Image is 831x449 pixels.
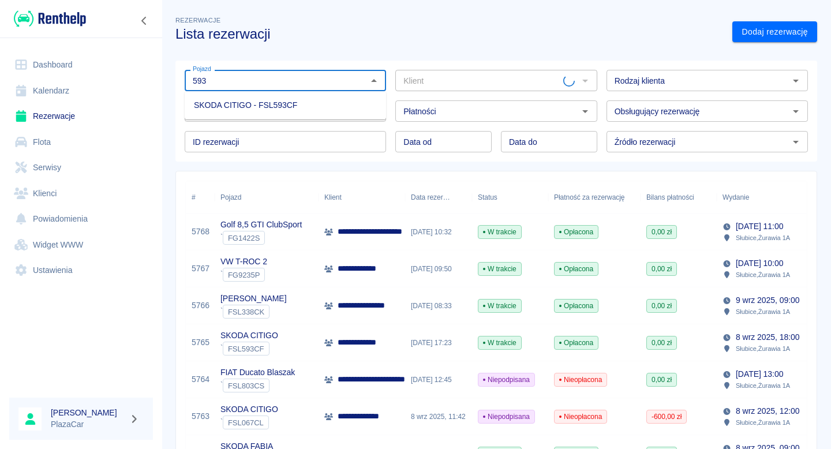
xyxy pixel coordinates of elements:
[736,331,799,343] p: 8 wrz 2025, 18:00
[749,189,765,205] button: Sort
[646,181,694,214] div: Bilans płatności
[192,373,209,386] a: 5764
[136,13,153,28] button: Zwiń nawigację
[220,416,278,429] div: `
[324,181,342,214] div: Klient
[14,9,86,28] img: Renthelp logo
[405,324,472,361] div: [DATE] 17:23
[51,418,125,431] p: PlazaCar
[736,257,783,270] p: [DATE] 10:00
[175,17,220,24] span: Rezerwacje
[192,410,209,422] a: 5763
[555,411,607,422] span: Nieopłacona
[478,375,534,385] span: Niepodpisana
[647,227,676,237] span: 0,00 zł
[788,134,804,150] button: Otwórz
[736,233,790,243] p: Słubice , Żurawia 1A
[555,375,607,385] span: Nieopłacona
[9,129,153,155] a: Flota
[220,379,295,392] div: `
[736,405,799,417] p: 8 wrz 2025, 12:00
[647,301,676,311] span: 0,00 zł
[223,234,264,242] span: FG1422S
[788,73,804,89] button: Otwórz
[9,181,153,207] a: Klienci
[215,181,319,214] div: Pojazd
[555,227,598,237] span: Opłacona
[192,181,196,214] div: #
[223,381,269,390] span: FSL803CS
[193,65,211,73] label: Pojazd
[478,264,521,274] span: W trakcie
[220,181,241,214] div: Pojazd
[220,366,295,379] p: FIAT Ducato Blaszak
[736,417,790,428] p: Słubice , Żurawia 1A
[395,131,492,152] input: DD.MM.YYYY
[223,271,264,279] span: FG9235P
[175,26,723,42] h3: Lista rezerwacji
[186,181,215,214] div: #
[736,380,790,391] p: Słubice , Żurawia 1A
[9,232,153,258] a: Widget WWW
[641,181,717,214] div: Bilans płatności
[501,131,597,152] input: DD.MM.YYYY
[366,73,382,89] button: Zamknij
[405,287,472,324] div: [DATE] 08:33
[736,294,799,306] p: 9 wrz 2025, 09:00
[478,227,521,237] span: W trakcie
[220,293,287,305] p: [PERSON_NAME]
[405,214,472,250] div: [DATE] 10:32
[450,189,466,205] button: Sort
[478,301,521,311] span: W trakcie
[736,306,790,317] p: Słubice , Żurawia 1A
[736,220,783,233] p: [DATE] 11:00
[647,338,676,348] span: 0,00 zł
[223,345,269,353] span: FSL593CF
[220,403,278,416] p: SKODA CITIGO
[723,181,749,214] div: Wydanie
[185,96,386,115] li: SKODA CITIGO - FSL593CF
[9,103,153,129] a: Rezerwacje
[405,361,472,398] div: [DATE] 12:45
[647,264,676,274] span: 0,00 zł
[555,264,598,274] span: Opłacona
[9,52,153,78] a: Dashboard
[411,181,450,214] div: Data rezerwacji
[577,103,593,119] button: Otwórz
[732,21,817,43] a: Dodaj rezerwację
[736,270,790,280] p: Słubice , Żurawia 1A
[478,181,497,214] div: Status
[220,330,278,342] p: SKODA CITIGO
[788,103,804,119] button: Otwórz
[220,342,278,356] div: `
[223,418,268,427] span: FSL067CL
[555,301,598,311] span: Opłacona
[736,368,783,380] p: [DATE] 13:00
[9,206,153,232] a: Powiadomienia
[736,343,790,354] p: Słubice , Żurawia 1A
[555,338,598,348] span: Opłacona
[9,78,153,104] a: Kalendarz
[472,181,548,214] div: Status
[405,250,472,287] div: [DATE] 09:50
[319,181,405,214] div: Klient
[478,338,521,348] span: W trakcie
[51,407,125,418] h6: [PERSON_NAME]
[220,256,267,268] p: VW T-ROC 2
[647,375,676,385] span: 0,00 zł
[220,219,302,231] p: Golf 8,5 GTI ClubSport
[220,305,287,319] div: `
[192,300,209,312] a: 5766
[405,181,472,214] div: Data rezerwacji
[9,257,153,283] a: Ustawienia
[192,336,209,349] a: 5765
[192,263,209,275] a: 5767
[220,231,302,245] div: `
[405,398,472,435] div: 8 wrz 2025, 11:42
[223,308,269,316] span: FSL338CK
[192,226,209,238] a: 5768
[9,9,86,28] a: Renthelp logo
[647,411,686,422] span: -600,00 zł
[478,411,534,422] span: Niepodpisana
[220,268,267,282] div: `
